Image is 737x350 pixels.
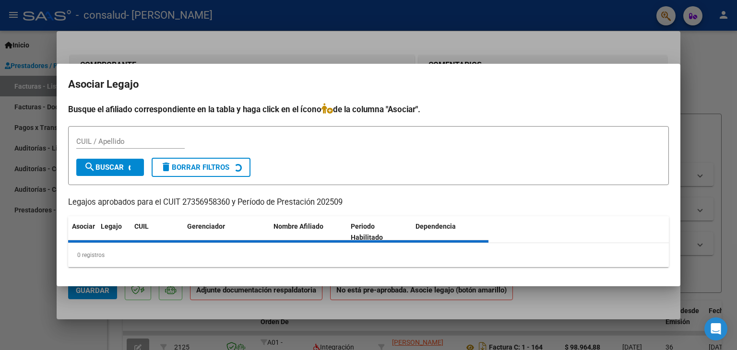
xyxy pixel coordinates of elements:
[273,222,323,230] span: Nombre Afiliado
[412,216,489,248] datatable-header-cell: Dependencia
[187,222,225,230] span: Gerenciador
[134,222,149,230] span: CUIL
[68,103,669,116] h4: Busque el afiliado correspondiente en la tabla y haga click en el ícono de la columna "Asociar".
[76,159,144,176] button: Buscar
[160,161,172,173] mat-icon: delete
[84,163,124,172] span: Buscar
[270,216,347,248] datatable-header-cell: Nombre Afiliado
[97,216,131,248] datatable-header-cell: Legajo
[347,216,412,248] datatable-header-cell: Periodo Habilitado
[72,222,95,230] span: Asociar
[68,197,669,209] p: Legajos aprobados para el CUIT 27356958360 y Período de Prestación 202509
[351,222,383,241] span: Periodo Habilitado
[131,216,183,248] datatable-header-cell: CUIL
[68,243,669,267] div: 0 registros
[160,163,229,172] span: Borrar Filtros
[68,75,669,93] h2: Asociar Legajo
[704,317,727,340] div: Open Intercom Messenger
[152,158,250,177] button: Borrar Filtros
[416,222,456,230] span: Dependencia
[183,216,270,248] datatable-header-cell: Gerenciador
[68,216,97,248] datatable-header-cell: Asociar
[84,161,95,173] mat-icon: search
[101,222,122,230] span: Legajo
